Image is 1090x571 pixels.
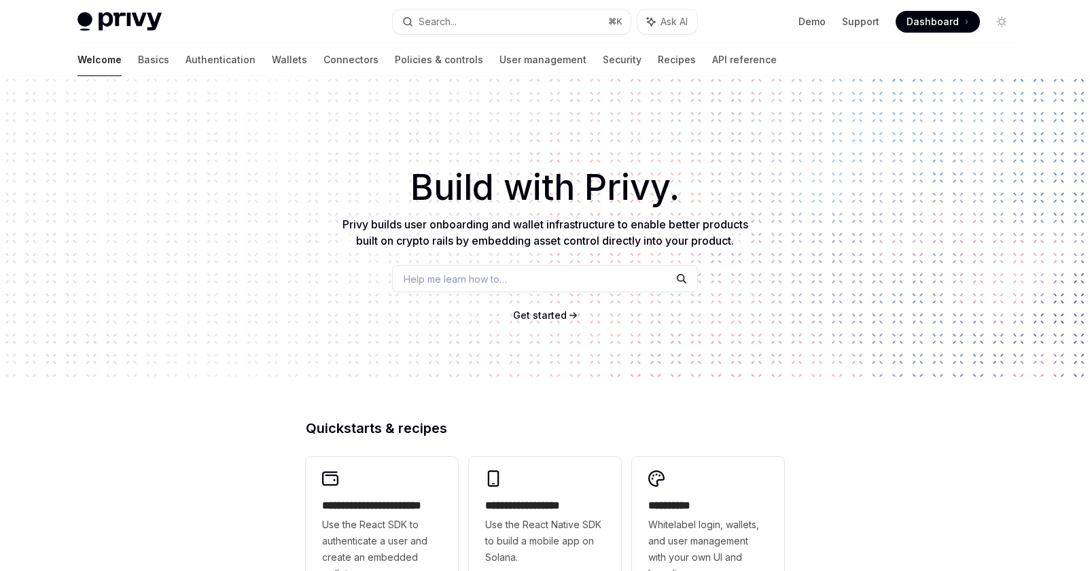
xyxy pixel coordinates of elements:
a: Recipes [658,44,696,76]
a: Security [603,44,641,76]
span: Ask AI [661,15,688,29]
a: User management [499,44,586,76]
span: Quickstarts & recipes [306,421,447,435]
a: Basics [138,44,169,76]
button: Ask AI [637,10,697,34]
span: Build with Privy. [410,175,680,200]
span: Use the React Native SDK to build a mobile app on Solana. [485,517,605,566]
a: Dashboard [896,11,980,33]
span: ⌘ K [608,16,622,27]
img: light logo [77,12,162,31]
a: API reference [712,44,777,76]
span: Help me learn how to… [404,272,507,286]
span: Get started [513,309,567,321]
a: Wallets [272,44,307,76]
a: Welcome [77,44,122,76]
button: Search...⌘K [393,10,631,34]
a: Support [842,15,879,29]
a: Policies & controls [395,44,483,76]
a: Connectors [323,44,379,76]
span: Privy builds user onboarding and wallet infrastructure to enable better products built on crypto ... [342,218,748,247]
div: Search... [419,14,457,30]
span: Dashboard [907,15,959,29]
a: Authentication [186,44,256,76]
a: Demo [798,15,826,29]
a: Get started [513,309,567,322]
button: Toggle dark mode [991,11,1013,33]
